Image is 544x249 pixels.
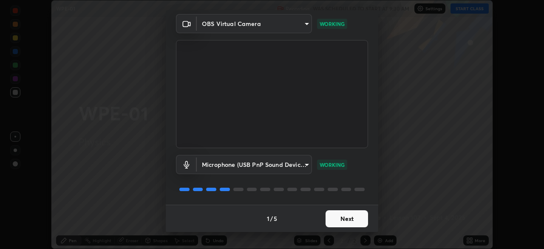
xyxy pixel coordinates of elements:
[197,14,312,33] div: OBS Virtual Camera
[267,214,269,223] h4: 1
[274,214,277,223] h4: 5
[320,161,345,169] p: WORKING
[197,155,312,174] div: OBS Virtual Camera
[326,210,368,227] button: Next
[270,214,273,223] h4: /
[320,20,345,28] p: WORKING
